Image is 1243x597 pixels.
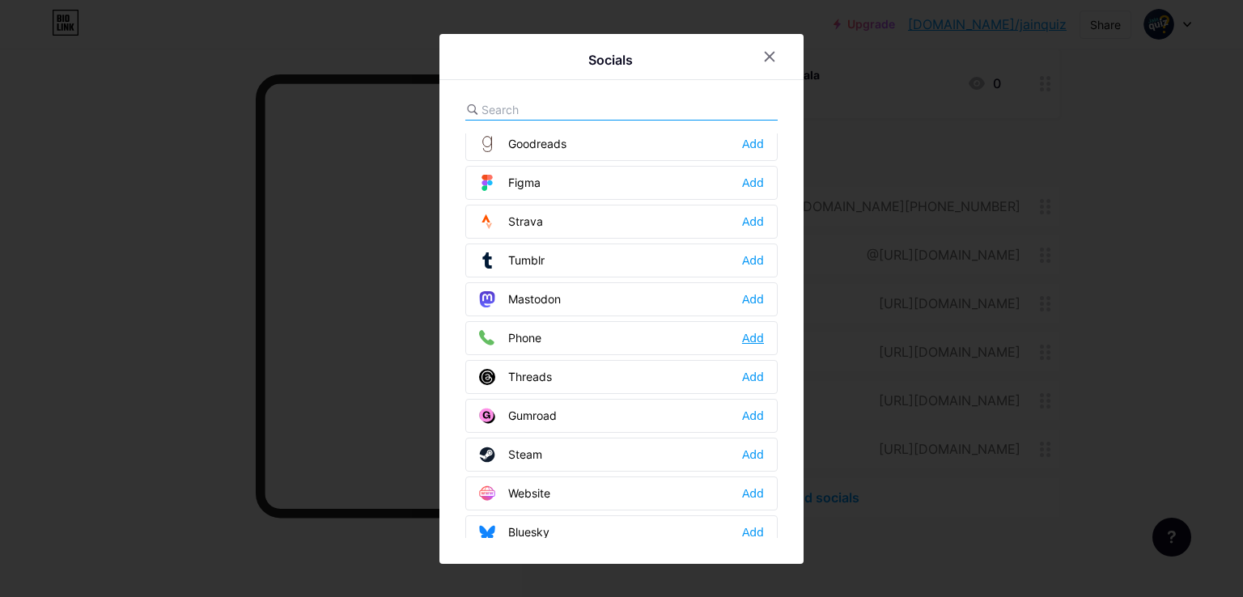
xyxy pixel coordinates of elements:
div: Socials [588,50,633,70]
div: Website [479,485,550,502]
div: Add [742,524,764,540]
input: Search [482,101,660,118]
div: Add [742,136,764,152]
div: Add [742,447,764,463]
div: Threads [479,369,552,385]
div: Add [742,291,764,307]
div: Steam [479,447,542,463]
div: Strava [479,214,543,230]
div: Mastodon [479,291,561,307]
div: Add [742,330,764,346]
div: Tumblr [479,252,545,269]
div: Add [742,252,764,269]
div: Add [742,485,764,502]
div: Add [742,408,764,424]
div: Bluesky [479,524,549,540]
div: Figma [479,175,541,191]
div: Phone [479,330,541,346]
div: Add [742,369,764,385]
div: Goodreads [479,136,566,152]
div: Add [742,175,764,191]
div: Gumroad [479,408,557,424]
div: Add [742,214,764,230]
